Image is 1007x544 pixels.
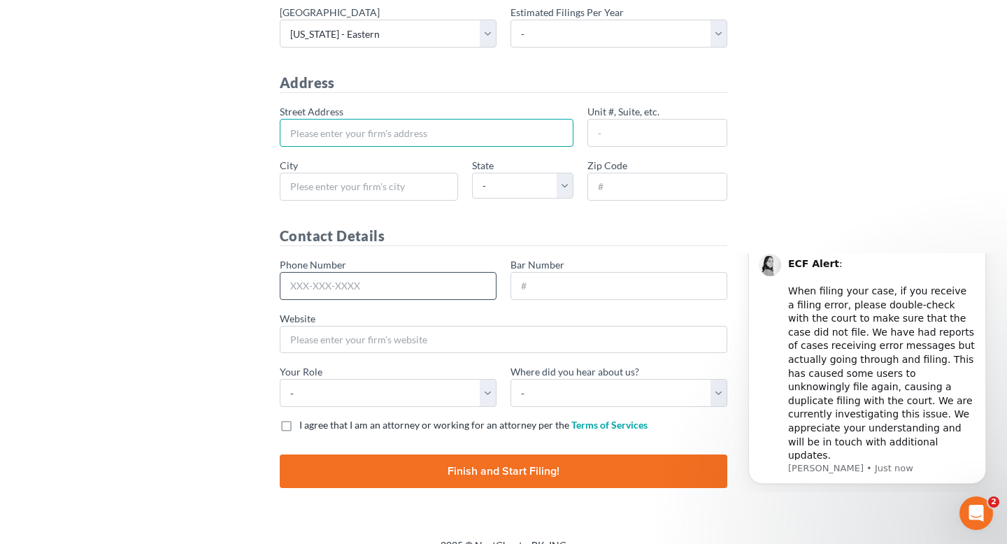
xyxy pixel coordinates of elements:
[280,173,458,201] input: Plese enter your firm's city
[280,5,380,20] label: [GEOGRAPHIC_DATA]
[472,158,494,173] label: State
[61,5,112,16] b: ECF Alert
[61,209,248,222] p: Message from Lindsey, sent Just now
[280,73,727,93] h4: Address
[571,419,648,431] a: Terms of Services
[587,119,727,147] input: -
[280,119,573,147] input: Please enter your firm's address
[510,364,639,379] label: Where did you hear about us?
[299,419,569,431] span: I agree that I am an attorney or working for an attorney per the
[280,364,322,379] label: Your Role
[727,253,1007,492] iframe: Intercom notifications message
[587,104,659,119] label: Unit #, Suite, etc.
[587,173,727,201] input: #
[510,272,727,300] input: #
[280,104,343,119] label: Street Address
[587,158,627,173] label: Zip Code
[959,496,993,530] iframe: Intercom live chat
[31,1,54,23] img: Profile image for Lindsey
[280,326,727,354] input: Please enter your firm's website
[280,158,298,173] label: City
[510,257,564,272] label: Bar Number
[61,4,248,210] div: : ​ When filing your case, if you receive a filing error, please double-check with the court to m...
[280,454,727,488] input: Finish and Start Filing!
[280,311,315,326] label: Website
[280,272,497,300] input: XXX-XXX-XXXX
[988,496,999,508] span: 2
[510,5,624,20] label: Estimated Filings Per Year
[280,226,727,246] h4: Contact Details
[280,257,346,272] label: Phone Number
